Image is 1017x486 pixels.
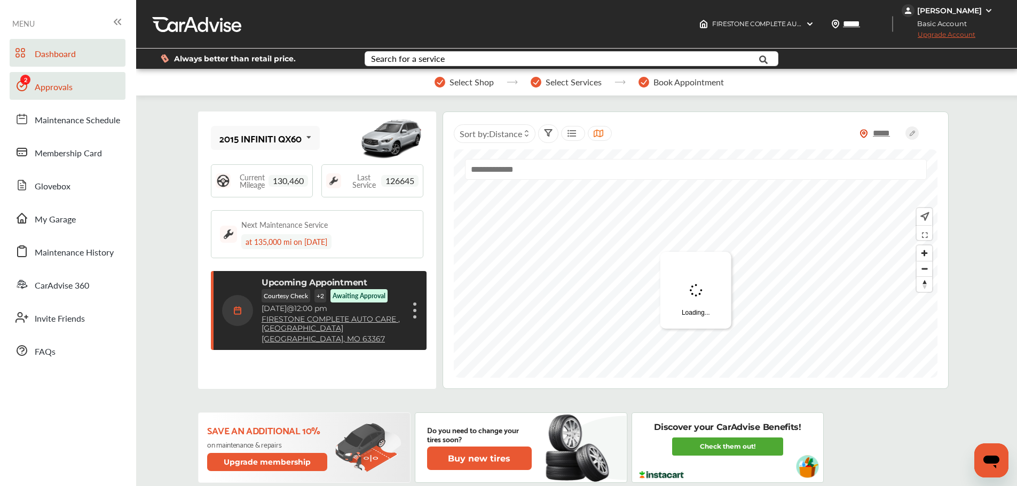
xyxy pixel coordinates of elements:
[10,337,125,364] a: FAQs
[12,19,35,28] span: MENU
[614,80,626,84] img: stepper-arrow.e24c07c6.svg
[10,304,125,331] a: Invite Friends
[917,245,932,261] button: Zoom in
[10,204,125,232] a: My Garage
[902,4,914,17] img: jVpblrzwTbfkPYzPPzSLxeg0AAAAASUVORK5CYII=
[450,77,494,87] span: Select Shop
[638,77,649,87] img: stepper-checkmark.b5569197.svg
[35,180,70,194] span: Glovebox
[161,54,169,63] img: dollor_label_vector.a70140d1.svg
[902,30,975,44] span: Upgrade Account
[35,246,114,260] span: Maintenance History
[489,128,522,140] span: Distance
[10,72,125,100] a: Approvals
[236,173,269,188] span: Current Mileage
[860,129,868,138] img: location_vector_orange.38f05af8.svg
[359,114,423,162] img: mobile_8980_st0640_046.jpg
[10,237,125,265] a: Maintenance History
[381,175,419,187] span: 126645
[241,219,328,230] div: Next Maintenance Service
[241,234,332,249] div: at 135,000 mi on [DATE]
[653,77,724,87] span: Book Appointment
[346,173,381,188] span: Last Service
[427,447,532,470] button: Buy new tires
[10,39,125,67] a: Dashboard
[207,424,329,436] p: Save an additional 10%
[984,6,993,15] img: WGsFRI8htEPBVLJbROoPRyZpYNWhNONpIPPETTm6eUC0GeLEiAAAAAElFTkSuQmCC
[654,421,801,433] p: Discover your CarAdvise Benefits!
[10,270,125,298] a: CarAdvise 360
[219,133,302,144] div: 2015 INFINITI QX60
[917,261,932,276] button: Zoom out
[917,277,932,292] span: Reset bearing to north
[660,252,731,329] div: Loading...
[903,18,975,29] span: Basic Account
[974,443,1008,477] iframe: Button to launch messaging window
[699,20,708,28] img: header-home-logo.8d720a4f.svg
[174,55,296,62] span: Always better than retail price.
[10,171,125,199] a: Glovebox
[35,213,76,227] span: My Garage
[10,105,125,133] a: Maintenance Schedule
[796,455,819,478] img: instacart-vehicle.0979a191.svg
[531,77,541,87] img: stepper-checkmark.b5569197.svg
[918,211,929,222] img: recenter.ce011a49.svg
[314,289,326,302] p: + 2
[35,114,120,128] span: Maintenance Schedule
[35,345,56,359] span: FAQs
[712,20,998,28] span: FIRESTONE COMPLETE AUTO CARE , [GEOGRAPHIC_DATA] [GEOGRAPHIC_DATA] , MO 63367
[207,440,329,449] p: on maintenance & repairs
[294,304,327,313] span: 12:00 pm
[262,277,367,288] p: Upcoming Appointment
[435,77,445,87] img: stepper-checkmark.b5569197.svg
[262,315,403,333] a: FIRESTONE COMPLETE AUTO CARE ,[GEOGRAPHIC_DATA]
[335,423,401,473] img: update-membership.81812027.svg
[917,276,932,292] button: Reset bearing to north
[269,175,308,187] span: 130,460
[262,334,385,344] a: [GEOGRAPHIC_DATA], MO 63367
[333,291,385,300] p: Awaiting Approval
[917,6,982,15] div: [PERSON_NAME]
[35,81,73,94] span: Approvals
[427,447,534,470] a: Buy new tires
[35,47,76,61] span: Dashboard
[216,173,231,188] img: steering_logo
[207,453,328,471] button: Upgrade membership
[460,128,522,140] span: Sort by :
[262,289,310,302] p: Courtesy Check
[287,304,294,313] span: @
[10,138,125,166] a: Membership Card
[546,77,602,87] span: Select Services
[545,410,615,485] img: new-tire.a0c7fe23.svg
[35,312,85,326] span: Invite Friends
[831,20,840,28] img: location_vector.a44bc228.svg
[892,16,893,32] img: header-divider.bc55588e.svg
[371,54,445,63] div: Search for a service
[427,425,532,443] p: Do you need to change your tires soon?
[220,226,237,243] img: maintenance_logo
[35,279,89,293] span: CarAdvise 360
[262,304,287,313] span: [DATE]
[35,147,102,161] span: Membership Card
[672,437,783,456] a: Check them out!
[454,149,937,378] canvas: Map
[917,261,932,276] span: Zoom out
[806,20,814,28] img: header-down-arrow.9dd2ce7d.svg
[507,80,518,84] img: stepper-arrow.e24c07c6.svg
[638,471,685,479] img: instacart-logo.217963cc.svg
[222,295,253,326] img: calendar-icon.35d1de04.svg
[326,173,341,188] img: maintenance_logo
